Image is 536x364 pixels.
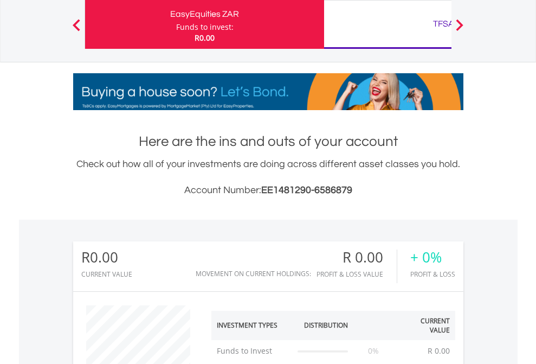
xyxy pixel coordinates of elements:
div: Profit & Loss Value [317,271,397,278]
td: R 0.00 [422,340,455,362]
th: Current Value [394,311,455,340]
span: R0.00 [195,33,215,43]
span: EE1481290-6586879 [261,185,352,195]
div: EasyEquities ZAR [92,7,318,22]
div: + 0% [410,250,455,265]
div: R 0.00 [317,250,397,265]
div: Profit & Loss [410,271,455,278]
h3: Account Number: [73,183,463,198]
th: Investment Types [211,311,293,340]
h1: Here are the ins and outs of your account [73,132,463,151]
td: 0% [353,340,394,362]
td: Funds to Invest [211,340,293,362]
img: EasyMortage Promotion Banner [73,73,463,110]
button: Next [449,24,470,35]
div: Movement on Current Holdings: [196,270,311,277]
div: Check out how all of your investments are doing across different asset classes you hold. [73,157,463,198]
button: Previous [66,24,87,35]
div: R0.00 [81,250,132,265]
div: Funds to invest: [176,22,234,33]
div: Distribution [304,321,348,330]
div: CURRENT VALUE [81,271,132,278]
